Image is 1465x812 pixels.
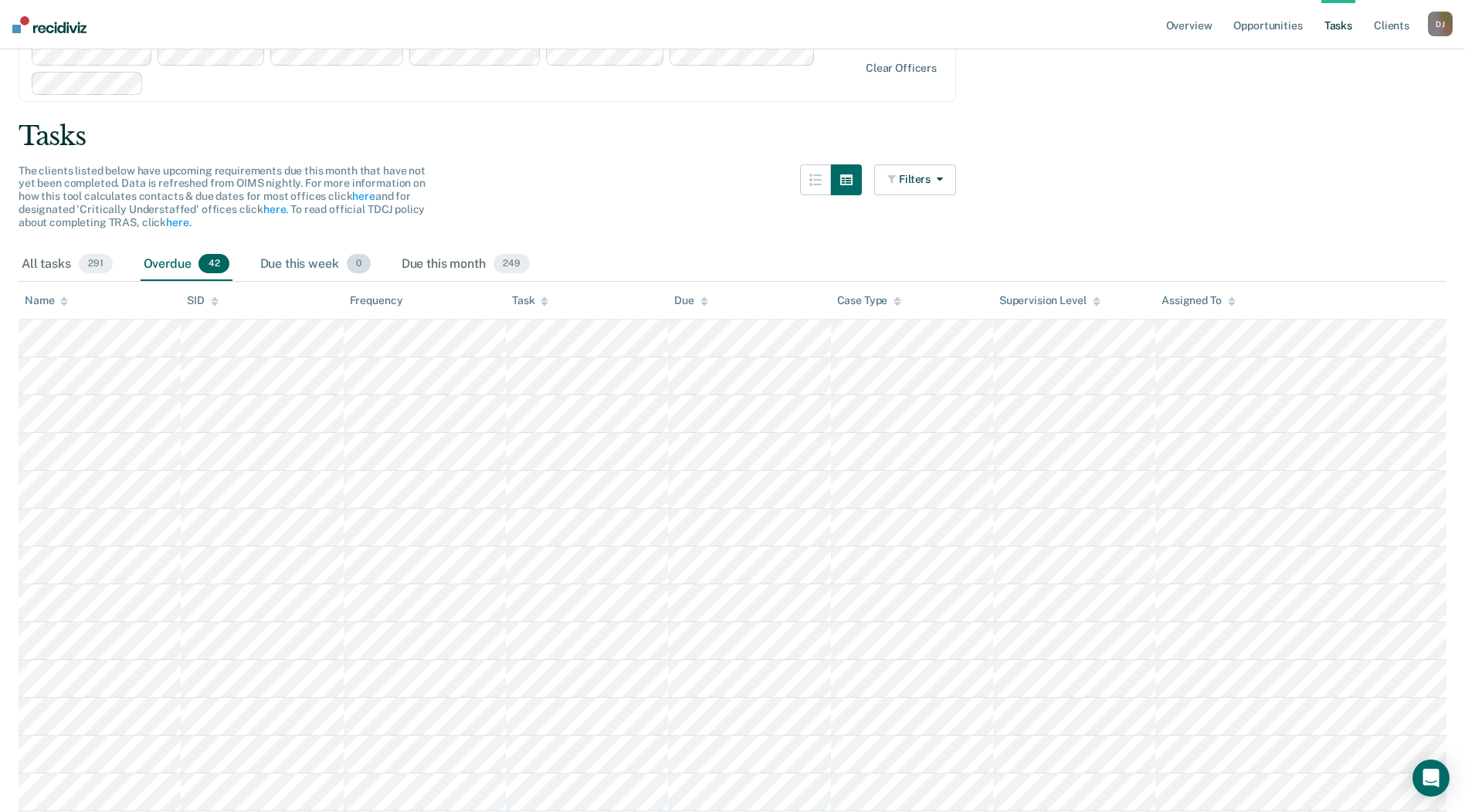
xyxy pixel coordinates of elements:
div: Overdue42 [141,248,232,282]
div: Clear officers [866,62,937,75]
div: Open Intercom Messenger [1412,760,1450,797]
div: All tasks291 [19,248,116,282]
div: Task [512,294,548,307]
button: DJ [1428,12,1453,36]
span: 0 [347,254,371,274]
div: SID [187,294,219,307]
span: The clients listed below have upcoming requirements due this month that have not yet been complet... [19,164,426,228]
button: Filters [874,164,956,195]
a: here [263,203,286,215]
div: Due this month249 [398,248,533,282]
div: Case Type [837,294,902,307]
div: Due this week0 [257,248,374,282]
div: Frequency [350,294,403,307]
a: here [166,216,188,228]
div: Supervision Level [999,294,1100,307]
div: Assigned To [1161,294,1235,307]
span: 249 [493,254,530,274]
div: Name [25,294,68,307]
span: 42 [198,254,229,274]
div: Due [674,294,708,307]
div: Tasks [19,120,1446,152]
div: D J [1428,12,1453,36]
span: 291 [79,254,113,274]
a: here [352,190,375,202]
img: Recidiviz [12,16,86,33]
